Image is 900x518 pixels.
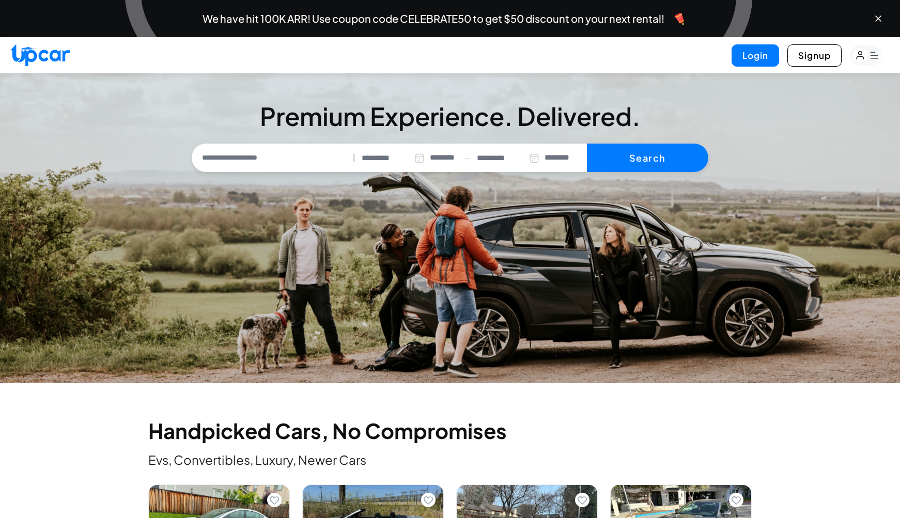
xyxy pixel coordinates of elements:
button: Add to favorites [421,493,436,507]
button: Signup [787,44,842,67]
p: Evs, Convertibles, Luxury, Newer Cars [148,451,752,468]
button: Add to favorites [267,493,282,507]
button: Add to favorites [729,493,743,507]
button: Add to favorites [575,493,589,507]
h3: Premium Experience. Delivered. [192,101,708,131]
button: Close banner [873,13,883,24]
img: Upcar Logo [10,44,70,66]
span: | [353,152,355,164]
button: Search [587,144,708,172]
span: We have hit 100K ARR! Use coupon code CELEBRATE50 to get $50 discount on your next rental! [203,13,664,24]
span: — [464,152,471,164]
h2: Handpicked Cars, No Compromises [148,420,752,441]
button: Login [732,44,779,67]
